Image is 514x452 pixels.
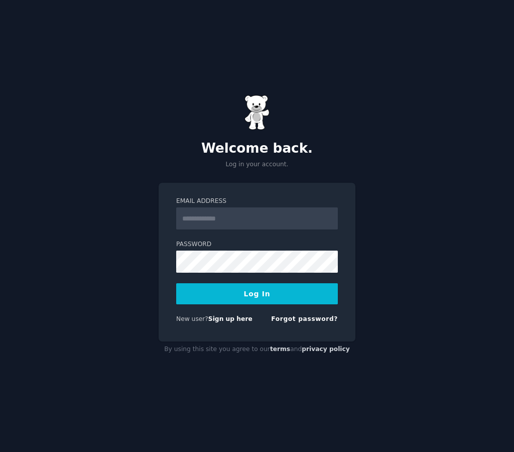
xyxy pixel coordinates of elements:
[270,346,290,353] a: terms
[271,315,338,322] a: Forgot password?
[176,315,208,322] span: New user?
[159,342,355,358] div: By using this site you agree to our and
[176,283,338,304] button: Log In
[244,95,270,130] img: Gummy Bear
[159,160,355,169] p: Log in your account.
[302,346,350,353] a: privacy policy
[176,197,338,206] label: Email Address
[208,315,252,322] a: Sign up here
[176,240,338,249] label: Password
[159,141,355,157] h2: Welcome back.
